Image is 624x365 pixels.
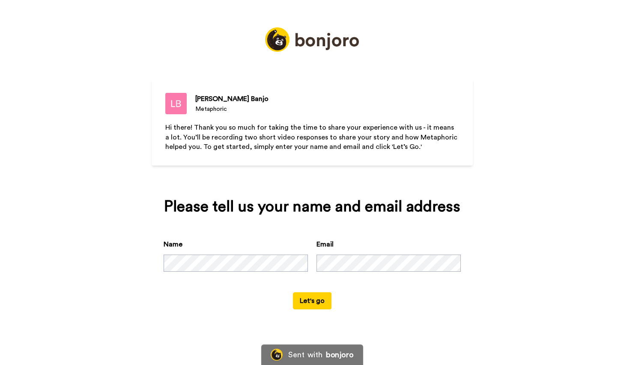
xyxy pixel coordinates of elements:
[195,94,269,104] div: [PERSON_NAME] Banjo
[261,344,363,365] a: Bonjoro LogoSent withbonjoro
[288,351,322,359] div: Sent with
[164,239,182,249] label: Name
[293,292,331,309] button: Let's go
[195,105,269,113] div: Metaphoric
[326,351,353,359] div: bonjoro
[316,239,334,249] label: Email
[270,349,282,361] img: Bonjoro Logo
[165,93,187,114] img: Metaphoric
[165,124,459,151] span: Hi there! Thank you so much for taking the time to share your experience with us - it means a lot...
[164,198,461,215] div: Please tell us your name and email address
[265,27,359,52] img: https://static.bonjoro.com/b19c01e2e7ecd3c92122d4e39165baca643b8e2e/assets/images/logos/logo_full...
